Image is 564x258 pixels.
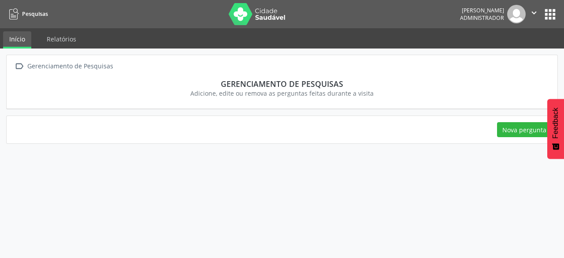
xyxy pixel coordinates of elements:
[460,7,504,14] div: [PERSON_NAME]
[19,79,545,89] div: Gerenciamento de Pesquisas
[13,60,115,73] a:  Gerenciamento de Pesquisas
[542,7,558,22] button: apps
[26,60,115,73] div: Gerenciamento de Pesquisas
[507,5,526,23] img: img
[529,8,539,18] i: 
[19,89,545,98] div: Adicione, edite ou remova as perguntas feitas durante a visita
[3,31,31,49] a: Início
[526,5,542,23] button: 
[22,10,48,18] span: Pesquisas
[6,7,48,21] a: Pesquisas
[41,31,82,47] a: Relatórios
[13,60,26,73] i: 
[547,99,564,159] button: Feedback - Mostrar pesquisa
[460,14,504,22] span: Administrador
[552,108,560,138] span: Feedback
[497,122,551,137] button: Nova pergunta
